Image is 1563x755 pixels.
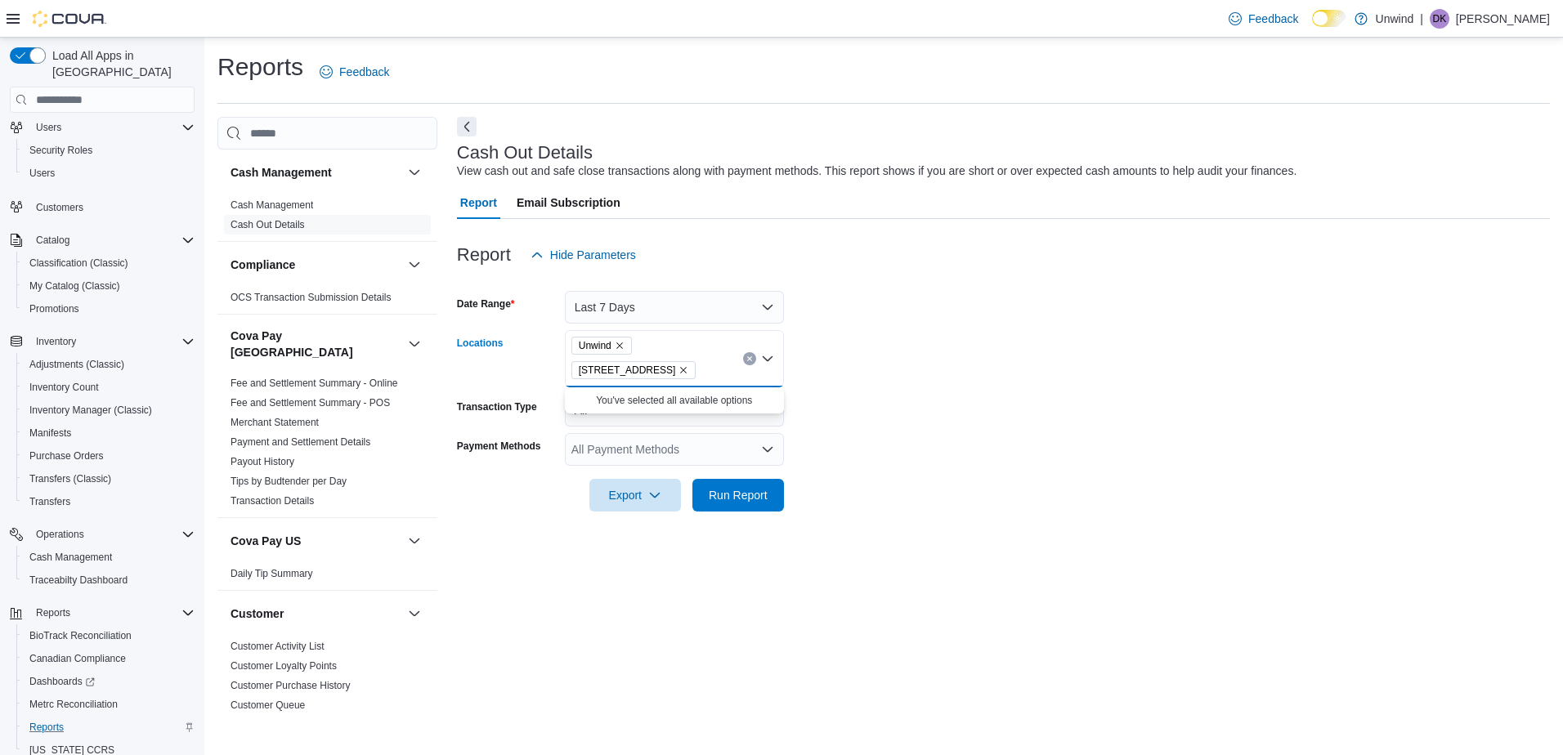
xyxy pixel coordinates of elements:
span: Inventory Manager (Classic) [23,400,195,420]
h3: Report [457,245,511,265]
button: Close list of options [761,352,774,365]
h1: Reports [217,51,303,83]
button: Inventory [3,330,201,353]
a: Security Roles [23,141,99,160]
a: Feedback [1222,2,1305,35]
button: Operations [29,525,91,544]
span: Reports [36,606,70,619]
button: Cash Management [16,546,201,569]
span: Promotions [29,302,79,315]
div: Cova Pay US [217,564,437,590]
span: Transfers [29,495,70,508]
a: Promotions [23,299,86,319]
button: Reports [16,716,201,739]
a: Customer Purchase History [231,680,351,691]
label: Date Range [457,297,515,310]
span: Report [460,186,497,219]
span: Fee and Settlement Summary - POS [231,396,390,409]
h3: Cash Management [231,164,332,181]
button: Reports [3,601,201,624]
span: Classification (Classic) [23,253,195,273]
span: Unwind [579,337,611,354]
button: Compliance [405,255,424,275]
button: Reports [29,603,77,623]
button: BioTrack Reconciliation [16,624,201,647]
a: Traceabilty Dashboard [23,570,134,590]
a: Inventory Manager (Classic) [23,400,159,420]
a: Inventory Count [23,377,105,397]
button: Cash Management [231,164,401,181]
p: Unwind [1376,9,1414,29]
a: Daily Tip Summary [231,568,313,579]
span: Inventory [36,335,76,348]
span: Metrc Reconciliation [29,698,118,711]
button: Clear input [743,352,756,365]
span: Metrc Reconciliation [23,695,195,714]
label: Payment Methods [457,440,541,453]
a: Transaction Details [231,495,314,507]
span: Cash Management [231,199,313,212]
a: Canadian Compliance [23,649,132,668]
a: Cash Out Details [231,219,305,230]
button: Catalog [3,229,201,252]
a: Cash Management [23,547,119,567]
label: Transaction Type [457,400,537,413]
button: Promotions [16,297,201,320]
span: Reports [23,717,195,737]
div: Customer [217,637,437,741]
h3: Customer [231,605,284,622]
a: Customer Queue [231,699,305,711]
p: [PERSON_NAME] [1456,9,1550,29]
a: Dashboards [23,672,101,691]
button: Transfers (Classic) [16,467,201,490]
span: Adjustments (Classic) [29,358,124,371]
span: Cash Management [29,551,112,564]
div: Cova Pay [GEOGRAPHIC_DATA] [217,373,437,517]
span: Customers [36,201,83,214]
span: Tips by Budtender per Day [231,475,347,488]
span: DK [1433,9,1447,29]
span: Feedback [339,64,389,80]
button: Customers [3,194,201,218]
span: Promotions [23,299,195,319]
button: Cova Pay [GEOGRAPHIC_DATA] [231,328,401,360]
div: Cash Management [217,195,437,241]
span: Dark Mode [1312,27,1313,28]
button: Inventory [29,332,83,351]
span: Users [29,167,55,180]
span: Transfers (Classic) [29,472,111,485]
button: Traceabilty Dashboard [16,569,201,592]
button: Compliance [231,257,401,273]
span: Traceabilty Dashboard [29,574,128,587]
button: Manifests [16,422,201,445]
span: Adjustments (Classic) [23,355,195,374]
button: Cova Pay US [405,531,424,551]
span: Operations [36,528,84,541]
span: Email Subscription [517,186,620,219]
span: Inventory Manager (Classic) [29,404,152,417]
a: Transfers [23,492,77,512]
div: View cash out and safe close transactions along with payment methods. This report shows if you ar... [457,163,1297,180]
a: Adjustments (Classic) [23,355,131,374]
button: Users [16,162,201,185]
a: Payout History [231,456,294,467]
span: Reports [29,603,195,623]
button: Customer [231,605,401,622]
p: | [1420,9,1423,29]
span: Transfers (Classic) [23,469,195,489]
a: Customer Loyalty Points [231,660,337,672]
span: Purchase Orders [29,449,104,462]
span: Cash Management [23,547,195,567]
button: Run Report [692,479,784,512]
span: Security Roles [29,144,92,157]
button: Operations [3,523,201,546]
a: Merchant Statement [231,417,319,428]
span: Catalog [36,234,69,247]
button: Adjustments (Classic) [16,353,201,376]
button: Remove Unwind from selection in this group [615,341,625,351]
a: Reports [23,717,70,737]
a: My Catalog (Classic) [23,276,127,296]
span: Unwind [571,337,632,355]
button: Cova Pay US [231,533,401,549]
button: Open list of options [761,443,774,456]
